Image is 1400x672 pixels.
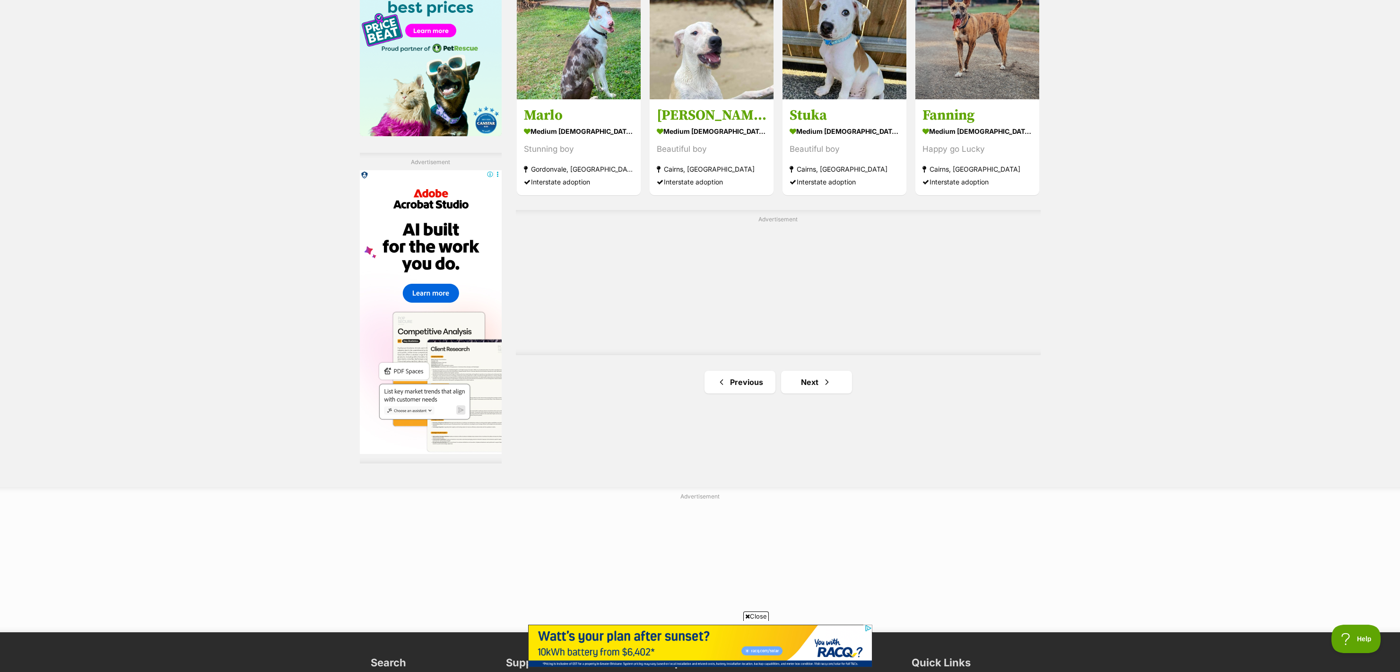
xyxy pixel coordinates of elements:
[790,124,899,138] strong: medium [DEMOGRAPHIC_DATA] Dog
[524,175,634,188] div: Interstate adoption
[743,611,769,621] span: Close
[360,153,502,463] div: Advertisement
[657,106,766,124] h3: [PERSON_NAME]
[524,106,634,124] h3: Marlo
[657,142,766,155] div: Beautiful boy
[471,505,930,623] iframe: Advertisement
[516,371,1041,393] nav: Pagination
[360,170,502,454] iframe: Advertisement
[922,175,1032,188] div: Interstate adoption
[657,175,766,188] div: Interstate adoption
[922,124,1032,138] strong: medium [DEMOGRAPHIC_DATA] Dog
[524,124,634,138] strong: medium [DEMOGRAPHIC_DATA] Dog
[704,371,775,393] a: Previous page
[790,142,899,155] div: Beautiful boy
[781,371,852,393] a: Next page
[657,124,766,138] strong: medium [DEMOGRAPHIC_DATA] Dog
[922,162,1032,175] strong: Cairns, [GEOGRAPHIC_DATA]
[549,227,1008,346] iframe: Advertisement
[783,99,906,195] a: Stuka medium [DEMOGRAPHIC_DATA] Dog Beautiful boy Cairns, [GEOGRAPHIC_DATA] Interstate adoption
[922,106,1032,124] h3: Fanning
[1331,625,1381,653] iframe: Help Scout Beacon - Open
[922,142,1032,155] div: Happy go Lucky
[517,99,641,195] a: Marlo medium [DEMOGRAPHIC_DATA] Dog Stunning boy Gordonvale, [GEOGRAPHIC_DATA] Interstate adoption
[650,99,774,195] a: [PERSON_NAME] medium [DEMOGRAPHIC_DATA] Dog Beautiful boy Cairns, [GEOGRAPHIC_DATA] Interstate ad...
[516,210,1041,355] div: Advertisement
[790,162,899,175] strong: Cairns, [GEOGRAPHIC_DATA]
[790,175,899,188] div: Interstate adoption
[790,106,899,124] h3: Stuka
[657,162,766,175] strong: Cairns, [GEOGRAPHIC_DATA]
[915,99,1039,195] a: Fanning medium [DEMOGRAPHIC_DATA] Dog Happy go Lucky Cairns, [GEOGRAPHIC_DATA] Interstate adoption
[524,162,634,175] strong: Gordonvale, [GEOGRAPHIC_DATA]
[528,625,872,667] iframe: Advertisement
[524,142,634,155] div: Stunning boy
